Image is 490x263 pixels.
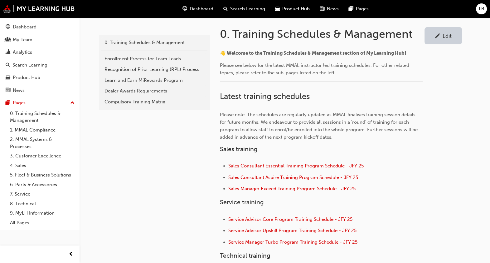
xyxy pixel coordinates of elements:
div: Edit [443,33,452,39]
a: Recognition of Prior Learning (RPL) Process [101,64,207,75]
a: Dashboard [2,21,77,33]
img: mmal [3,5,75,13]
a: 8. Technical [7,199,77,209]
a: 2. MMAL Systems & Processes [7,135,77,151]
span: Search Learning [230,5,265,12]
a: Search Learning [2,59,77,71]
a: Compulsory Training Matrix [101,97,207,107]
span: news-icon [6,88,10,93]
span: car-icon [275,5,280,13]
a: Service Advisor Upskill Program Training Schedule - JFY 25 [228,228,357,233]
a: Enrollment Process for Team Leads [101,53,207,64]
span: News [327,5,339,12]
span: up-icon [70,99,75,107]
span: search-icon [223,5,228,13]
a: Learn and Earn MiRewards Program [101,75,207,86]
span: LB [479,5,484,12]
span: Latest training schedules [220,92,310,101]
a: Edit [425,27,462,44]
h1: 0. Training Schedules & Management [220,27,425,41]
div: Product Hub [13,74,40,81]
a: Product Hub [2,72,77,83]
a: news-iconNews [315,2,344,15]
span: pages-icon [349,5,353,13]
div: 0. Training Schedules & Management [104,39,204,46]
span: pencil-icon [435,33,440,40]
button: Pages [2,97,77,109]
span: prev-icon [69,251,73,258]
a: My Team [2,34,77,46]
span: search-icon [6,62,10,68]
span: news-icon [320,5,324,13]
a: search-iconSearch Learning [218,2,270,15]
span: Pages [356,5,369,12]
a: 5. Fleet & Business Solutions [7,170,77,180]
button: DashboardMy TeamAnalyticsSearch LearningProduct HubNews [2,20,77,97]
span: Please see below for the latest MMAL instructor led training schedules. For other related topics,... [220,62,410,76]
span: guage-icon [6,24,10,30]
span: Dashboard [190,5,213,12]
a: 1. MMAL Compliance [7,125,77,135]
div: Dashboard [13,23,36,31]
a: Sales Consultant Aspire Training Program Schedule - JFY 25 [228,175,358,180]
span: guage-icon [182,5,187,13]
a: Sales Manager Exceed Training Program Schedule - JFY 25 [228,186,356,191]
a: pages-iconPages [344,2,374,15]
span: Please note: The schedules are regularly updated as MMAL finalises training session details for f... [220,112,419,140]
div: Learn and Earn MiRewards Program [104,77,204,84]
span: Sales training [220,146,258,153]
div: Enrollment Process for Team Leads [104,55,204,62]
a: 4. Sales [7,161,77,171]
span: Service training [220,199,264,206]
div: News [13,87,25,94]
div: Recognition of Prior Learning (RPL) Process [104,66,204,73]
div: Dealer Awards Requirements [104,87,204,95]
span: pages-icon [6,100,10,106]
span: people-icon [6,37,10,43]
a: News [2,85,77,96]
div: Search Learning [12,62,47,69]
span: Technical training [220,252,270,259]
a: 0. Training Schedules & Management [7,109,77,125]
a: Dealer Awards Requirements [101,86,207,97]
div: Compulsory Training Matrix [104,98,204,106]
span: 👋 Welcome to the Training Schedules & Management section of My Learning Hub! [220,50,406,56]
a: All Pages [7,218,77,228]
div: Analytics [13,49,32,56]
a: guage-iconDashboard [177,2,218,15]
a: 7. Service [7,189,77,199]
button: LB [476,3,487,14]
span: Product Hub [282,5,310,12]
a: Analytics [2,47,77,58]
a: 9. MyLH Information [7,208,77,218]
span: car-icon [6,75,10,81]
a: Service Manager Turbo Program Training Schedule - JFY 25 [228,239,357,245]
a: 3. Customer Excellence [7,151,77,161]
a: car-iconProduct Hub [270,2,315,15]
a: Service Advisor Core Program Training Schedule - JFY 25 [228,216,352,222]
a: Sales Consultant Essential Training Program Schedule - JFY 25 [228,163,364,169]
span: chart-icon [6,50,10,55]
div: My Team [13,36,32,43]
div: Pages [13,99,26,107]
a: 6. Parts & Accessories [7,180,77,190]
a: 0. Training Schedules & Management [101,37,207,48]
